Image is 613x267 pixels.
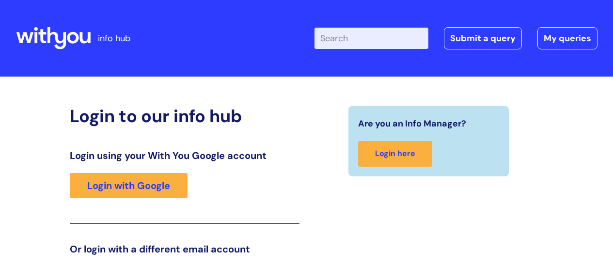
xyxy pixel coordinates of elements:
[70,243,299,255] h3: Or login with a different email account
[70,173,188,198] a: Login with Google
[98,31,130,46] p: info hub
[444,27,522,49] a: Submit a query
[70,150,299,161] h3: Login using your With You Google account
[537,27,597,49] a: My queries
[358,141,432,167] a: Login here
[358,116,466,131] span: Are you an Info Manager?
[70,106,299,126] h2: Login to our info hub
[314,28,428,49] input: Search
